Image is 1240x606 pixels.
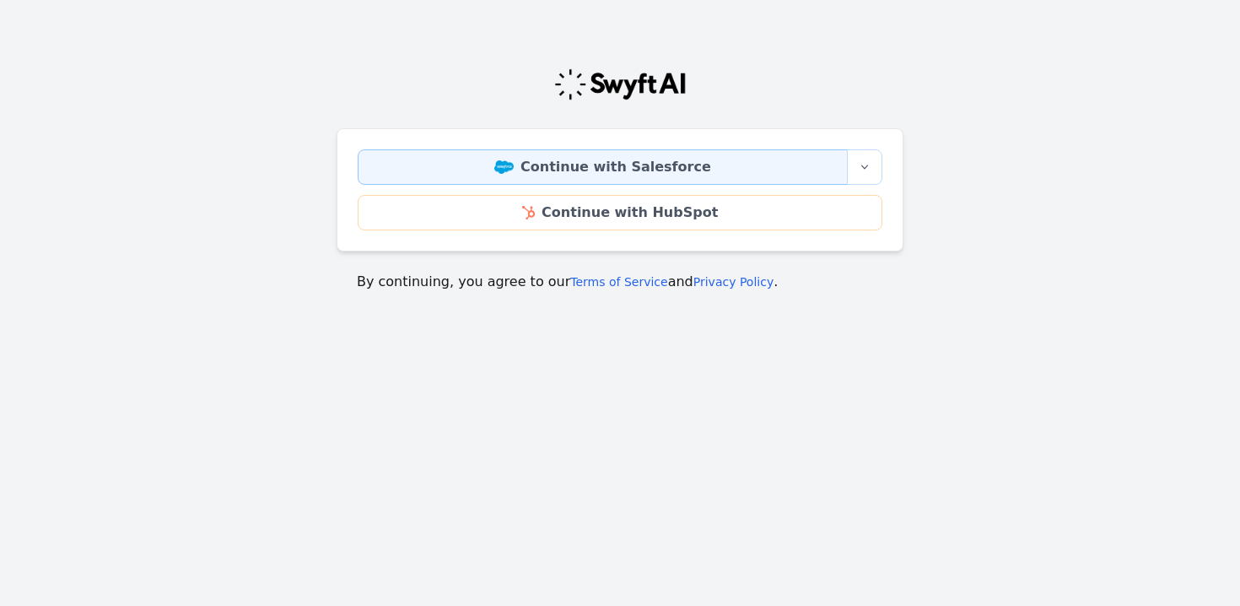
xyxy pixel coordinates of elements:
[693,275,774,289] a: Privacy Policy
[358,149,848,185] a: Continue with Salesforce
[358,195,882,230] a: Continue with HubSpot
[357,272,883,292] p: By continuing, you agree to our and .
[494,160,514,174] img: Salesforce
[522,206,535,219] img: HubSpot
[570,275,667,289] a: Terms of Service
[553,68,687,101] img: Swyft Logo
